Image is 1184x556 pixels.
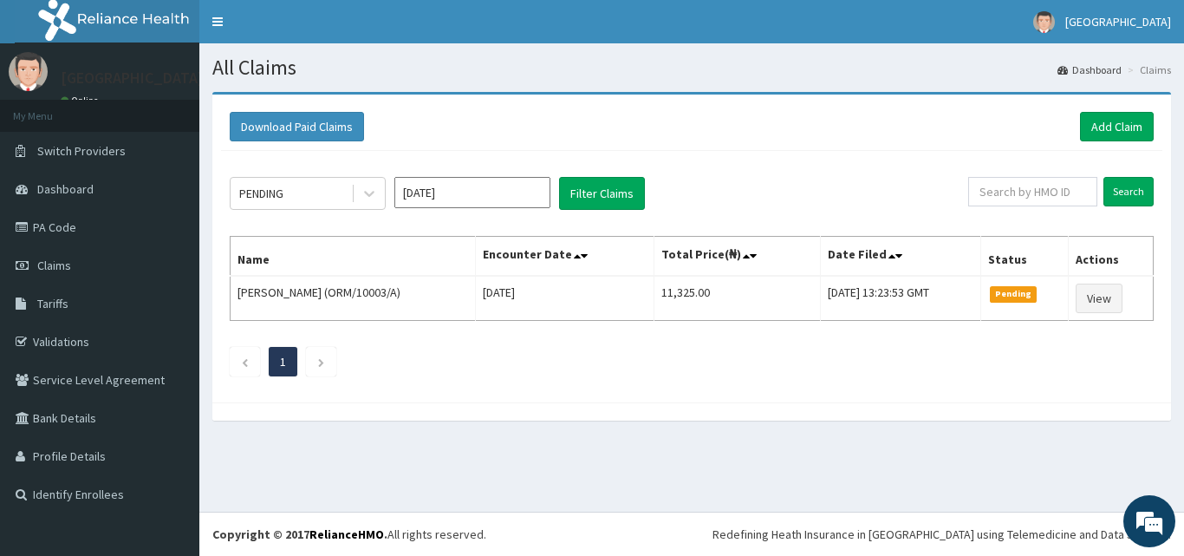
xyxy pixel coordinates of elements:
[1103,177,1154,206] input: Search
[1080,112,1154,141] a: Add Claim
[212,56,1171,79] h1: All Claims
[1123,62,1171,77] li: Claims
[980,237,1068,277] th: Status
[1033,11,1055,33] img: User Image
[9,52,48,91] img: User Image
[37,296,68,311] span: Tariffs
[241,354,249,370] a: Previous page
[1069,237,1154,277] th: Actions
[394,177,550,208] input: Select Month and Year
[820,237,980,277] th: Date Filed
[968,177,1097,206] input: Search by HMO ID
[712,526,1171,543] div: Redefining Heath Insurance in [GEOGRAPHIC_DATA] using Telemedicine and Data Science!
[37,258,71,273] span: Claims
[61,95,102,107] a: Online
[61,70,204,86] p: [GEOGRAPHIC_DATA]
[37,181,94,197] span: Dashboard
[990,286,1038,302] span: Pending
[231,237,476,277] th: Name
[231,276,476,321] td: [PERSON_NAME] (ORM/10003/A)
[280,354,286,370] a: Page 1 is your current page
[230,112,364,141] button: Download Paid Claims
[559,177,645,210] button: Filter Claims
[199,512,1184,556] footer: All rights reserved.
[317,354,325,370] a: Next page
[654,237,821,277] th: Total Price(₦)
[1057,62,1122,77] a: Dashboard
[475,276,654,321] td: [DATE]
[1076,284,1122,313] a: View
[820,276,980,321] td: [DATE] 13:23:53 GMT
[475,237,654,277] th: Encounter Date
[309,527,384,542] a: RelianceHMO
[654,276,821,321] td: 11,325.00
[239,185,283,202] div: PENDING
[1065,14,1171,29] span: [GEOGRAPHIC_DATA]
[37,143,126,159] span: Switch Providers
[212,527,387,542] strong: Copyright © 2017 .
